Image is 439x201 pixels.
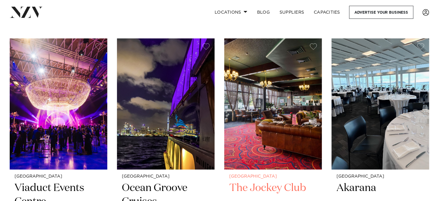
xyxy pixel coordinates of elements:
small: [GEOGRAPHIC_DATA] [229,175,317,179]
small: [GEOGRAPHIC_DATA] [15,175,102,179]
a: Capacities [309,6,345,19]
img: nzv-logo.png [10,7,43,18]
a: SUPPLIERS [275,6,309,19]
small: [GEOGRAPHIC_DATA] [337,175,424,179]
a: BLOG [252,6,275,19]
a: Advertise your business [349,6,414,19]
small: [GEOGRAPHIC_DATA] [122,175,210,179]
a: Locations [210,6,252,19]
